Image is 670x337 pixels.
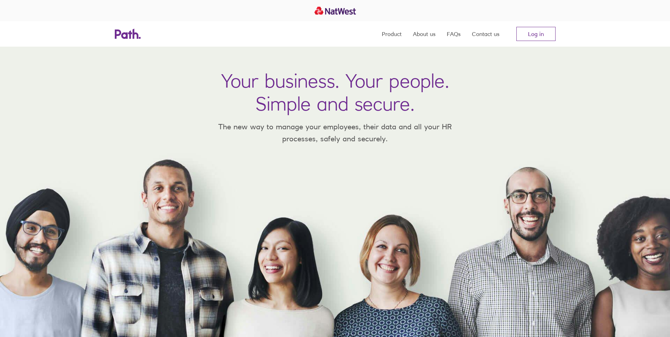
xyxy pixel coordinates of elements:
h1: Your business. Your people. Simple and secure. [221,69,449,115]
a: About us [413,21,435,47]
a: Log in [516,27,556,41]
a: Contact us [472,21,499,47]
a: FAQs [447,21,461,47]
a: Product [382,21,402,47]
p: The new way to manage your employees, their data and all your HR processes, safely and securely. [208,121,462,144]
